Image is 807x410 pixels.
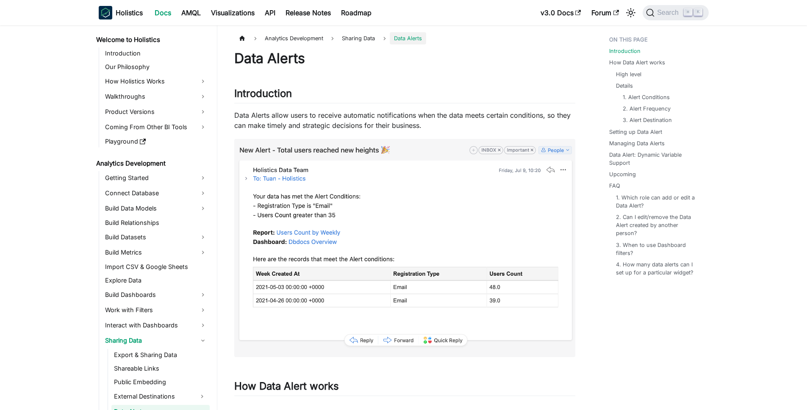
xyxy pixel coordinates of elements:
a: Home page [234,32,250,44]
a: Work with Filters [103,303,210,317]
a: Build Datasets [103,230,210,244]
kbd: K [694,8,702,16]
a: Upcoming [609,170,636,178]
a: Visualizations [206,6,260,19]
a: How Data Alert works [609,58,665,66]
a: Build Metrics [103,246,210,259]
a: External Destinations [111,390,194,403]
a: Forum [586,6,624,19]
button: Expand sidebar category 'External Destinations' [194,390,210,403]
kbd: ⌘ [684,8,692,16]
span: Search [654,9,684,17]
p: Data Alerts allow users to receive automatic notifications when the data meets certain conditions... [234,110,575,130]
h1: Data Alerts [234,50,575,67]
a: High level [616,70,641,78]
a: HolisticsHolistics [99,6,143,19]
a: 2. Alert Frequency [623,105,671,113]
a: Public Embedding [111,376,210,388]
a: 3. Alert Destination [623,116,672,124]
h2: How Data Alert works [234,380,575,396]
a: AMQL [176,6,206,19]
a: Welcome to Holistics [94,34,210,46]
a: How Holistics Works [103,75,210,88]
a: 4. How many data alerts can I set up for a particular widget? [616,260,700,277]
a: Details [616,82,633,90]
a: Playground [103,136,210,147]
a: 1. Which role can add or edit a Data Alert? [616,194,700,210]
a: Getting Started [103,171,210,185]
span: Sharing Data [338,32,379,44]
a: Coming From Other BI Tools [103,120,210,134]
a: Introduction [609,47,641,55]
a: Walkthroughs [103,90,210,103]
span: Data Alerts [390,32,426,44]
b: Holistics [116,8,143,18]
a: Release Notes [280,6,336,19]
nav: Docs sidebar [90,25,217,410]
a: Our Philosophy [103,61,210,73]
a: 1. Alert Conditions [623,93,670,101]
a: Build Dashboards [103,288,210,302]
a: Introduction [103,47,210,59]
span: Analytics Development [261,32,327,44]
a: FAQ [609,182,620,190]
a: Managing Data Alerts [609,139,665,147]
a: Analytics Development [94,158,210,169]
a: Docs [150,6,176,19]
a: v3.0 Docs [535,6,586,19]
img: Holistics [99,6,112,19]
button: Search (Command+K) [643,5,708,20]
a: Explore Data [103,274,210,286]
a: Build Relationships [103,217,210,229]
a: Export & Sharing Data [111,349,210,361]
a: Roadmap [336,6,377,19]
a: Sharing Data [103,334,210,347]
a: Import CSV & Google Sheets [103,261,210,273]
a: Interact with Dashboards [103,319,210,332]
nav: Breadcrumbs [234,32,575,44]
a: Setting up Data Alert [609,128,662,136]
a: API [260,6,280,19]
a: Build Data Models [103,202,210,215]
img: Example of an email alert [234,139,575,357]
a: Connect Database [103,186,210,200]
a: Product Versions [103,105,210,119]
a: 3. When to use Dashboard filters? [616,241,700,257]
h2: Introduction [234,87,575,103]
a: Data Alert: Dynamic Variable Support [609,151,704,167]
button: Switch between dark and light mode (currently light mode) [624,6,638,19]
a: Shareable Links [111,363,210,374]
a: 2. Can I edit/remove the Data Alert created by another person? [616,213,700,238]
